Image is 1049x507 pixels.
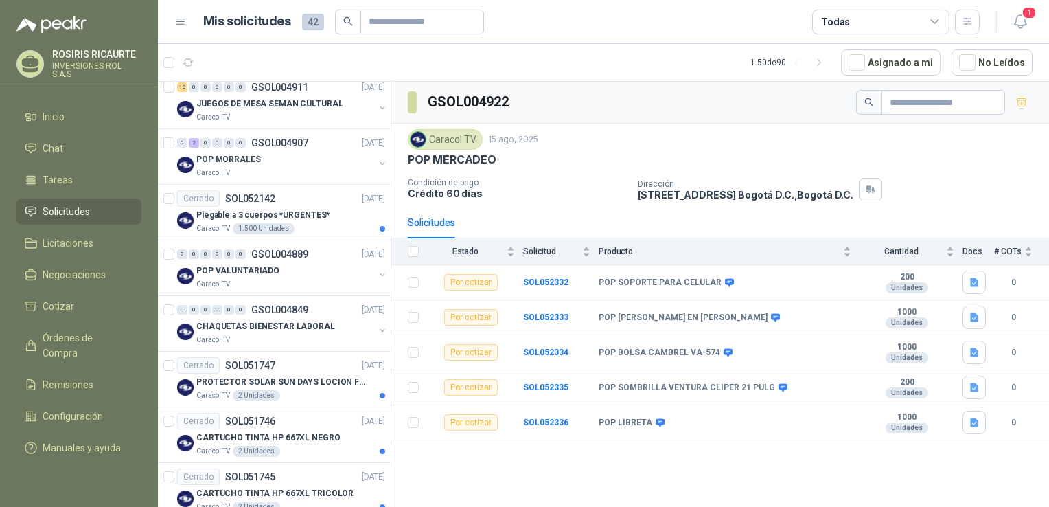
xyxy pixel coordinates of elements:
[1022,6,1037,19] span: 1
[750,52,830,74] div: 1 - 50 de 90
[177,435,194,451] img: Company Logo
[196,264,279,278] p: POP VALUNTARIADO
[408,215,455,230] div: Solicitudes
[860,377,954,388] b: 200
[224,138,234,148] div: 0
[886,317,928,328] div: Unidades
[225,361,275,370] p: SOL051747
[177,379,194,396] img: Company Logo
[177,246,388,290] a: 0 0 0 0 0 0 GSOL004889[DATE] Company LogoPOP VALUNTARIADOCaracol TV
[638,179,853,189] p: Dirección
[16,435,141,461] a: Manuales y ayuda
[362,471,385,484] p: [DATE]
[212,82,222,92] div: 0
[233,223,295,234] div: 1.500 Unidades
[196,112,230,123] p: Caracol TV
[362,304,385,317] p: [DATE]
[43,172,73,188] span: Tareas
[43,299,74,314] span: Cotizar
[994,311,1033,324] b: 0
[428,91,511,113] h3: GSOL004922
[864,98,874,107] span: search
[962,238,994,265] th: Docs
[444,274,498,291] div: Por cotizar
[177,157,194,173] img: Company Logo
[362,192,385,205] p: [DATE]
[235,249,246,259] div: 0
[196,335,230,346] p: Caracol TV
[444,344,498,361] div: Por cotizar
[196,446,230,457] p: Caracol TV
[599,247,840,256] span: Producto
[427,238,523,265] th: Estado
[16,135,141,161] a: Chat
[200,82,211,92] div: 0
[16,325,141,366] a: Órdenes de Compra
[16,372,141,398] a: Remisiones
[251,82,308,92] p: GSOL004911
[408,188,627,199] p: Crédito 60 días
[43,236,93,251] span: Licitaciones
[196,153,261,166] p: POP MORRALES
[523,418,568,427] b: SOL052336
[196,431,341,444] p: CARTUCHO TINTA HP 667XL NEGRO
[200,305,211,315] div: 0
[411,132,426,147] img: Company Logo
[994,247,1022,256] span: # COTs
[189,305,199,315] div: 0
[16,293,141,319] a: Cotizar
[362,248,385,261] p: [DATE]
[362,415,385,428] p: [DATE]
[16,167,141,193] a: Tareas
[235,138,246,148] div: 0
[233,390,280,401] div: 2 Unidades
[177,212,194,229] img: Company Logo
[177,82,187,92] div: 10
[251,138,308,148] p: GSOL004907
[362,81,385,94] p: [DATE]
[212,249,222,259] div: 0
[16,262,141,288] a: Negociaciones
[189,82,199,92] div: 0
[233,446,280,457] div: 2 Unidades
[196,279,230,290] p: Caracol TV
[444,414,498,431] div: Por cotizar
[523,313,568,322] a: SOL052333
[444,309,498,326] div: Por cotizar
[860,342,954,353] b: 1000
[599,313,768,324] b: POP [PERSON_NAME] EN [PERSON_NAME]
[886,352,928,363] div: Unidades
[362,137,385,150] p: [DATE]
[225,472,275,482] p: SOL051745
[860,307,954,318] b: 1000
[362,359,385,372] p: [DATE]
[43,330,128,361] span: Órdenes de Compra
[225,416,275,426] p: SOL051746
[599,418,652,429] b: POP LIBRETA
[251,305,308,315] p: GSOL004849
[43,204,90,219] span: Solicitudes
[408,129,483,150] div: Caracol TV
[177,413,220,429] div: Cerrado
[177,101,194,117] img: Company Logo
[196,223,230,234] p: Caracol TV
[860,272,954,283] b: 200
[523,383,568,392] a: SOL052335
[488,133,538,146] p: 15 ago, 2025
[177,190,220,207] div: Cerrado
[599,278,722,289] b: POP SOPORTE PARA CELULAR
[523,348,568,357] a: SOL052334
[302,14,324,30] span: 42
[177,249,187,259] div: 0
[177,302,388,346] a: 0 0 0 0 0 0 GSOL004849[DATE] Company LogoCHAQUETAS BIENESTAR LABORALCaracol TV
[52,49,141,59] p: ROSIRIS RICAURTE
[860,247,943,256] span: Cantidad
[196,390,230,401] p: Caracol TV
[196,168,230,179] p: Caracol TV
[408,178,627,188] p: Condición de pago
[200,249,211,259] div: 0
[43,409,103,424] span: Configuración
[1008,10,1033,34] button: 1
